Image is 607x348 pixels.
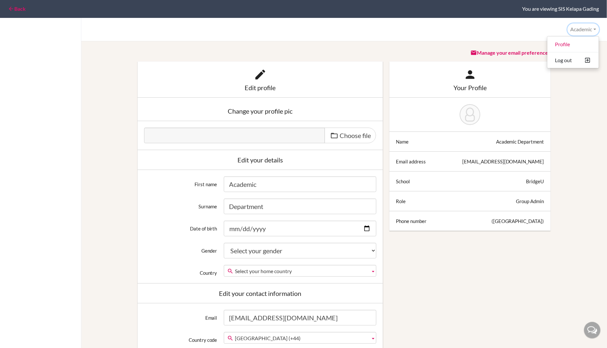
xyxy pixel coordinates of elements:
div: Email address [396,158,426,165]
div: Your Profile [396,84,544,91]
label: Gender [141,243,221,254]
label: First name [141,176,221,188]
div: Name [396,138,409,145]
label: Country [141,265,221,276]
div: School [396,178,410,185]
div: Change your profile pic [144,108,376,114]
button: Academic [568,23,599,35]
a: Back [8,6,26,12]
span: Choose file [340,132,371,139]
span: Help [15,5,28,10]
div: [EMAIL_ADDRESS][DOMAIN_NAME] [462,158,544,165]
div: You are viewing SIS Kelapa Gading [522,5,599,13]
label: Email [141,310,221,321]
ul: Academic [547,36,599,68]
label: Country code [141,332,221,343]
div: Phone number [396,218,426,224]
a: Manage your email preferences [470,49,551,56]
label: Date of birth [141,221,221,232]
label: Surname [141,199,221,210]
button: Log out [547,55,599,65]
div: Edit profile [144,84,376,91]
span: Select your home country [235,265,368,277]
div: Edit your details [144,157,376,163]
a: Profile [547,39,599,49]
div: Edit your contact information [144,290,376,297]
img: Academic Department [460,104,480,125]
div: Role [396,198,406,204]
div: BridgeU [526,178,544,185]
span: [GEOGRAPHIC_DATA] (+44) [235,332,368,344]
div: Academic Department [496,138,544,145]
div: ([GEOGRAPHIC_DATA]) [492,218,544,224]
div: Group Admin [516,198,544,204]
